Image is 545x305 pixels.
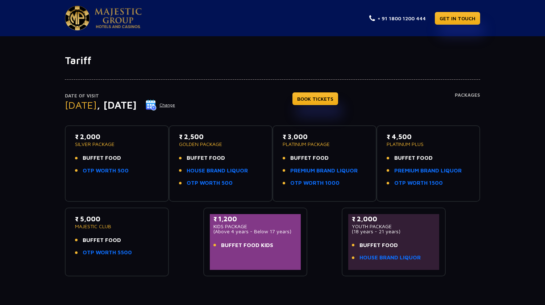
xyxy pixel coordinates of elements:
p: (18 years - 21 years) [352,229,436,234]
h1: Tariff [65,54,480,67]
p: ₹ 2,000 [352,214,436,224]
span: BUFFET FOOD [187,154,225,162]
p: ₹ 3,000 [283,132,366,142]
a: OTP WORTH 1500 [394,179,443,187]
img: Majestic Pride [65,6,90,30]
span: [DATE] [65,99,97,111]
a: OTP WORTH 1000 [290,179,340,187]
p: PLATINUM PLUS [387,142,470,147]
span: BUFFET FOOD [83,154,121,162]
span: , [DATE] [97,99,137,111]
p: PLATINUM PACKAGE [283,142,366,147]
a: HOUSE BRAND LIQUOR [359,254,421,262]
span: BUFFET FOOD [394,154,433,162]
a: PREMIUM BRAND LIQUOR [290,167,358,175]
p: Date of Visit [65,92,175,100]
a: GET IN TOUCH [435,12,480,25]
span: BUFFET FOOD [290,154,329,162]
h4: Packages [455,92,480,118]
a: BOOK TICKETS [292,92,338,105]
span: BUFFET FOOD [359,241,398,250]
p: ₹ 2,000 [75,132,159,142]
p: MAJESTIC CLUB [75,224,159,229]
p: YOUTH PACKAGE [352,224,436,229]
p: ₹ 4,500 [387,132,470,142]
a: OTP WORTH 500 [83,167,129,175]
a: HOUSE BRAND LIQUOR [187,167,248,175]
p: ₹ 2,500 [179,132,263,142]
p: (Above 4 years - Below 17 years) [213,229,297,234]
a: PREMIUM BRAND LIQUOR [394,167,462,175]
a: + 91 1800 1200 444 [369,14,426,22]
span: BUFFET FOOD [83,236,121,245]
button: Change [145,99,175,111]
p: SILVER PACKAGE [75,142,159,147]
p: GOLDEN PACKAGE [179,142,263,147]
p: ₹ 1,200 [213,214,297,224]
p: KIDS PACKAGE [213,224,297,229]
span: BUFFET FOOD KIDS [221,241,273,250]
a: OTP WORTH 5500 [83,248,132,257]
img: Majestic Pride [95,8,142,28]
a: OTP WORTH 500 [187,179,233,187]
p: ₹ 5,000 [75,214,159,224]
